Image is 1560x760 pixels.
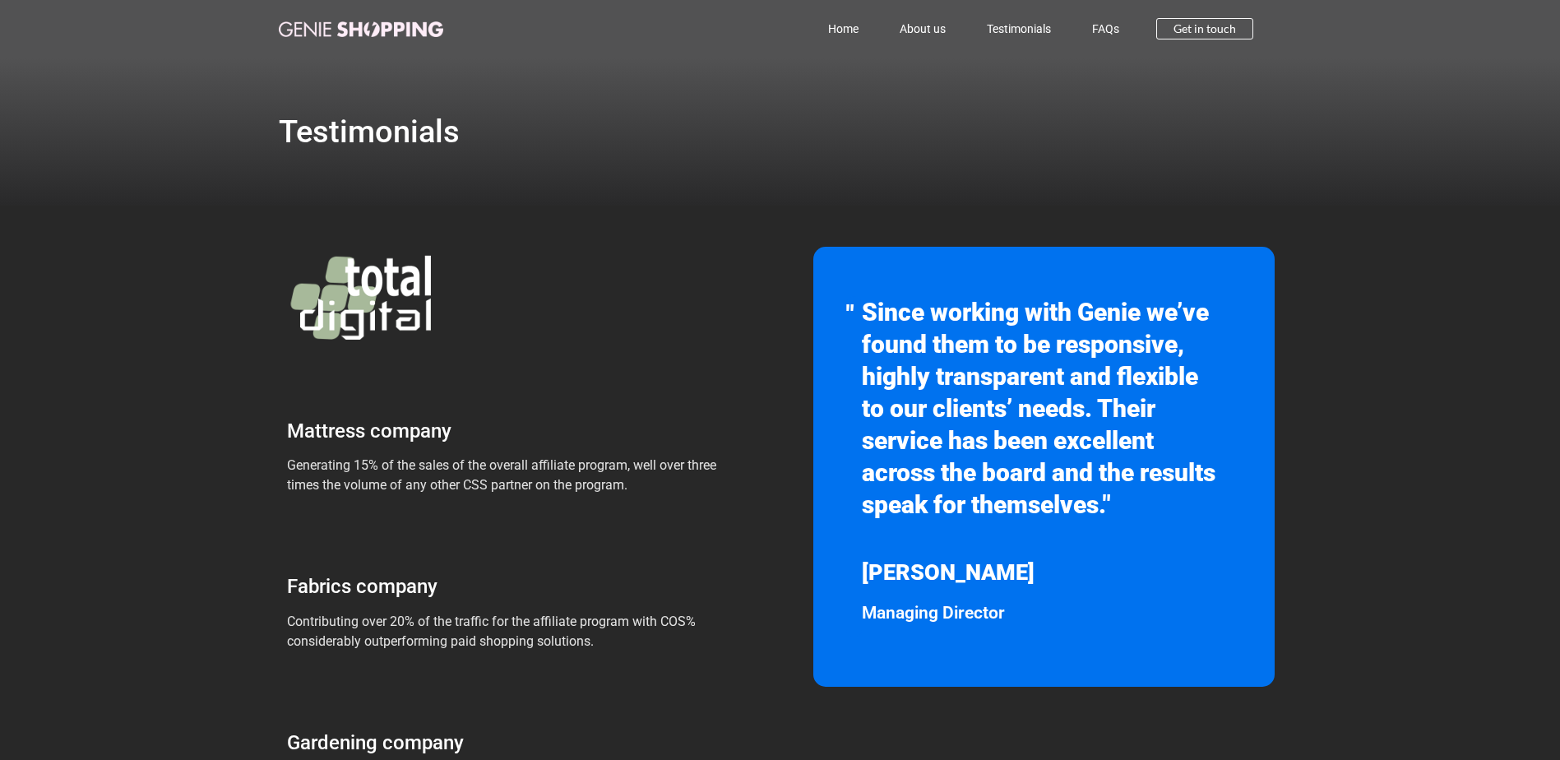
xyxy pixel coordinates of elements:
nav: Menu [516,10,1141,48]
div: [PERSON_NAME] [862,556,1226,590]
div: " [846,296,861,333]
p: Contributing over 20% of the traffic for the affiliate program with COS% considerably outperformi... [287,612,745,651]
a: FAQs [1072,10,1140,48]
a: About us [879,10,966,48]
div: Since working with Genie we’ve found them to be responsive, highly transparent and flexible to ou... [862,296,1226,521]
span: Mattress company [287,419,451,443]
h1: Testimonials [279,116,1282,147]
span: Gardening company [287,731,464,754]
img: genie-shopping-logo [279,21,443,37]
p: Generating 15% of the sales of the overall affiliate program, well over three times the volume of... [287,456,745,495]
a: Testimonials [966,10,1072,48]
span: Fabrics company [287,575,437,598]
a: Get in touch [1156,18,1253,39]
a: Home [808,10,879,48]
p: Managing Director [862,600,1226,627]
span: Get in touch [1173,23,1236,35]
